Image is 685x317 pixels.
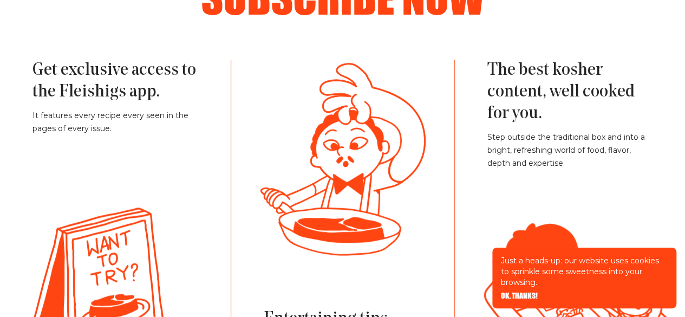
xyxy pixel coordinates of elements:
[32,60,198,103] h3: Get exclusive access to the Fleishigs app.
[501,292,538,300] button: OK, THANKS!
[487,131,653,170] p: Step outside the traditional box and into a bright, refreshing world of food, flavor, depth and e...
[32,109,198,135] p: It features every recipe every seen in the pages of every issue.
[501,255,668,288] p: Just a heads-up: our website uses cookies to sprinkle some sweetness into your browsing.
[487,60,653,125] h3: The best kosher content, well cooked for you.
